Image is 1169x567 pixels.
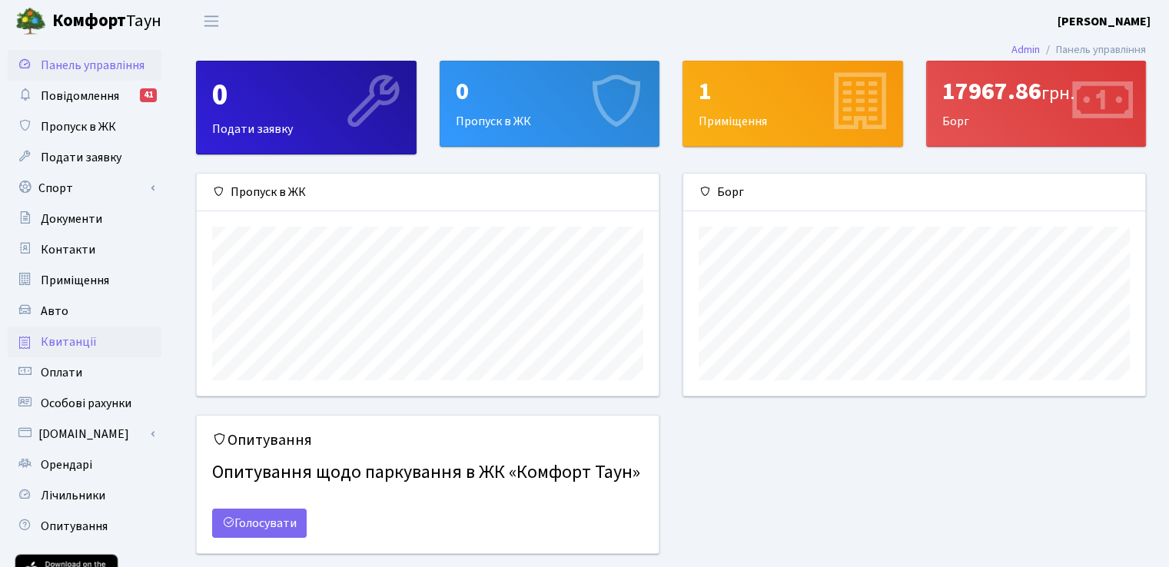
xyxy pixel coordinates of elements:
a: Пропуск в ЖК [8,111,161,142]
div: 1 [699,77,887,106]
div: Пропуск в ЖК [197,174,659,211]
h4: Опитування щодо паркування в ЖК «Комфорт Таун» [212,456,643,490]
a: Подати заявку [8,142,161,173]
b: [PERSON_NAME] [1058,13,1151,30]
a: Орендарі [8,449,161,480]
a: Admin [1011,41,1040,58]
span: Таун [52,8,161,35]
div: Подати заявку [197,61,416,154]
b: Комфорт [52,8,126,33]
a: Опитування [8,511,161,542]
img: logo.png [15,6,46,37]
span: Документи [41,211,102,227]
a: Голосувати [212,509,307,538]
span: Лічильники [41,487,105,504]
span: Орендарі [41,456,92,473]
span: Опитування [41,518,108,535]
span: Особові рахунки [41,395,131,412]
a: Спорт [8,173,161,204]
nav: breadcrumb [988,34,1169,66]
div: 17967.86 [942,77,1131,106]
a: Авто [8,296,161,327]
h5: Опитування [212,431,643,449]
a: Лічильники [8,480,161,511]
li: Панель управління [1040,41,1146,58]
span: Оплати [41,364,82,381]
div: 0 [456,77,644,106]
span: Панель управління [41,57,144,74]
div: Пропуск в ЖК [440,61,659,146]
span: Пропуск в ЖК [41,118,116,135]
div: 0 [212,77,400,114]
div: Борг [927,61,1146,146]
span: Приміщення [41,272,109,289]
button: Переключити навігацію [192,8,231,34]
a: Повідомлення41 [8,81,161,111]
div: Приміщення [683,61,902,146]
a: Панель управління [8,50,161,81]
a: 1Приміщення [682,61,903,147]
a: [DOMAIN_NAME] [8,419,161,449]
a: Приміщення [8,265,161,296]
a: Документи [8,204,161,234]
span: грн. [1041,80,1074,107]
span: Повідомлення [41,88,119,104]
a: 0Пропуск в ЖК [440,61,660,147]
a: [PERSON_NAME] [1058,12,1151,31]
span: Квитанції [41,333,97,350]
a: Квитанції [8,327,161,357]
div: 41 [140,88,157,102]
span: Подати заявку [41,149,121,166]
a: Оплати [8,357,161,388]
div: Борг [683,174,1145,211]
span: Контакти [41,241,95,258]
a: Особові рахунки [8,388,161,419]
span: Авто [41,303,68,320]
a: Контакти [8,234,161,265]
a: 0Подати заявку [196,61,417,154]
